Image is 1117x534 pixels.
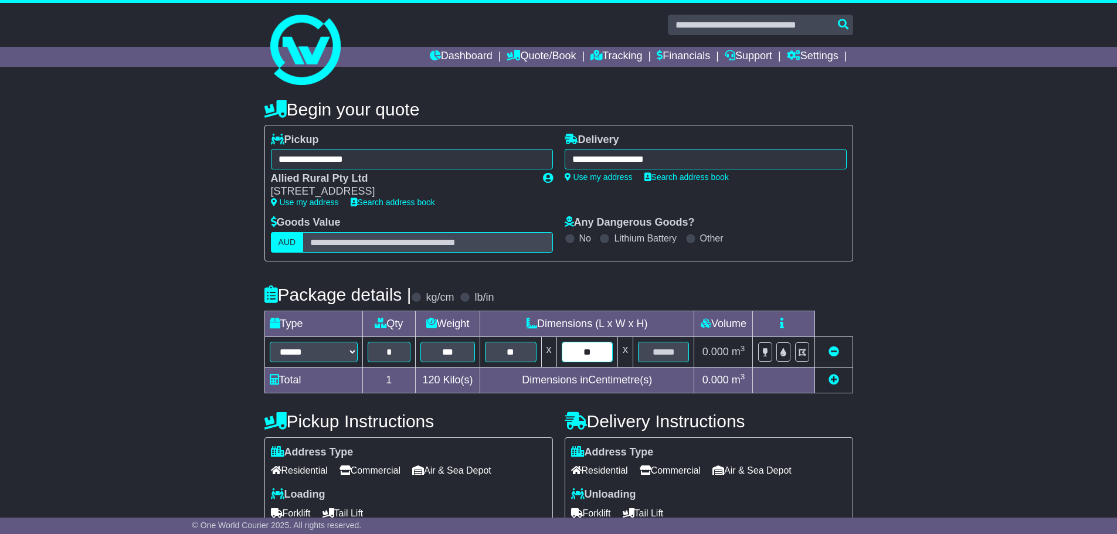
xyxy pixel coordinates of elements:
span: Forklift [271,504,311,522]
span: m [732,374,745,386]
a: Settings [787,47,838,67]
td: Volume [694,311,753,336]
div: [STREET_ADDRESS] [271,185,531,198]
label: Address Type [571,446,654,459]
a: Remove this item [829,346,839,358]
label: Any Dangerous Goods? [565,216,695,229]
sup: 3 [741,372,745,381]
td: Qty [362,311,416,336]
span: Residential [571,461,628,479]
sup: 3 [741,344,745,353]
a: Search address book [644,172,729,182]
h4: Package details | [264,285,412,304]
label: Address Type [271,446,354,459]
span: Tail Lift [623,504,664,522]
a: Dashboard [430,47,493,67]
span: Commercial [640,461,701,479]
label: Other [700,233,724,244]
label: Delivery [565,134,619,147]
span: m [732,346,745,358]
td: 1 [362,367,416,393]
td: Type [264,311,362,336]
span: Residential [271,461,328,479]
span: Tail Lift [322,504,364,522]
a: Quote/Book [507,47,576,67]
span: 0.000 [702,374,729,386]
a: Use my address [565,172,633,182]
span: Forklift [571,504,611,522]
td: Dimensions (L x W x H) [480,311,694,336]
a: Tracking [590,47,642,67]
h4: Pickup Instructions [264,411,553,431]
td: Weight [416,311,480,336]
a: Search address book [351,198,435,207]
label: lb/in [474,291,494,304]
label: Pickup [271,134,319,147]
td: x [541,336,556,367]
span: © One World Courier 2025. All rights reserved. [192,521,362,530]
span: Air & Sea Depot [412,461,491,479]
td: Dimensions in Centimetre(s) [480,367,694,393]
h4: Delivery Instructions [565,411,853,431]
span: 120 [423,374,440,386]
span: Commercial [339,461,400,479]
span: 0.000 [702,346,729,358]
label: kg/cm [426,291,454,304]
a: Use my address [271,198,339,207]
label: Goods Value [271,216,341,229]
td: Total [264,367,362,393]
a: Financials [657,47,710,67]
td: Kilo(s) [416,367,480,393]
span: Air & Sea Depot [712,461,792,479]
label: No [579,233,591,244]
div: Allied Rural Pty Ltd [271,172,531,185]
label: Loading [271,488,325,501]
a: Add new item [829,374,839,386]
h4: Begin your quote [264,100,853,119]
label: Lithium Battery [614,233,677,244]
td: x [617,336,633,367]
a: Support [725,47,772,67]
label: AUD [271,232,304,253]
label: Unloading [571,488,636,501]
